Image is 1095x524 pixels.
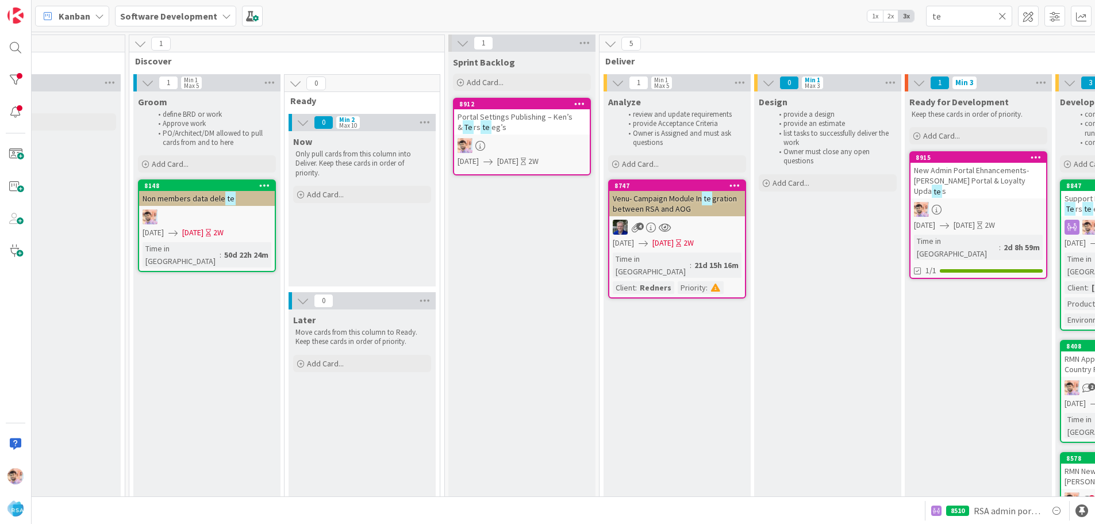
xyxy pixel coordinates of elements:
[182,227,203,239] span: [DATE]
[7,500,24,517] img: avatar
[120,10,217,22] b: Software Development
[909,151,1047,279] a: 8915New Admin Portal Ehnancements- [PERSON_NAME] Portal & Loyalty UpdatesRS[DATE][DATE]2WTime in ...
[613,281,635,294] div: Client
[955,80,974,86] div: Min 3
[143,242,220,267] div: Time in [GEOGRAPHIC_DATA]
[306,77,326,90] span: 0
[914,165,1029,196] span: New Admin Portal Ehnancements- [PERSON_NAME] Portal & Loyalty Upda
[1065,202,1075,215] mark: Te
[458,112,573,132] span: Portal Settings Publishing – Ken’s &
[773,119,895,128] li: provide an estimate
[805,83,820,89] div: Max 3
[290,95,425,106] span: Ready
[213,227,224,239] div: 2W
[143,209,157,224] img: RS
[622,119,744,128] li: provide Acceptance Criteria
[152,129,274,148] li: PO/Architect/DM allowed to pull cards from and to here
[463,120,474,133] mark: Te
[773,129,895,148] li: list tasks to successfully deliver the work
[295,150,429,178] p: Only pull cards from this column into Deliver. Keep these cards in order of priority.
[608,96,641,108] span: Analyze
[954,219,975,231] span: [DATE]
[916,154,1046,162] div: 8915
[635,281,637,294] span: :
[220,248,221,261] span: :
[613,253,690,278] div: Time in [GEOGRAPHIC_DATA]
[491,122,506,132] span: eg’s
[474,36,493,50] span: 1
[773,178,809,188] span: Add Card...
[152,159,189,169] span: Add Card...
[914,202,929,217] img: RS
[637,281,674,294] div: Redners
[614,182,745,190] div: 8747
[293,136,312,147] span: Now
[459,100,590,108] div: 8912
[898,10,914,22] span: 3x
[773,147,895,166] li: Owner must close any open questions
[295,328,429,347] p: Move cards from this column to Ready. Keep these cards in order of priority.
[678,281,706,294] div: Priority
[691,259,741,271] div: 21d 15h 16m
[1060,96,1094,108] span: Develop
[139,209,275,224] div: RS
[143,193,225,204] span: Non members data dele
[622,129,744,148] li: Owner is Assigned and must ask questions
[914,219,935,231] span: [DATE]
[613,237,634,249] span: [DATE]
[942,186,946,196] span: s
[910,152,1046,163] div: 8915
[613,193,737,214] span: gration between RSA and AOG
[609,181,745,216] div: 8747Venu- Campaign Module Integration between RSA and AOG
[135,55,430,67] span: Discover
[926,6,1012,26] input: Quick Filter...
[453,56,515,68] span: Sprint Backlog
[652,237,674,249] span: [DATE]
[454,99,590,109] div: 8912
[528,155,539,167] div: 2W
[636,223,644,230] span: 4
[1065,297,1095,310] div: Product
[151,37,171,51] span: 1
[138,179,276,272] a: 8148Non members data deleteRS[DATE][DATE]2WTime in [GEOGRAPHIC_DATA]:50d 22h 24m
[683,237,694,249] div: 2W
[307,358,344,369] span: Add Card...
[1065,492,1079,507] img: RS
[910,202,1046,217] div: RS
[609,220,745,235] div: RT
[654,83,669,89] div: Max 5
[946,506,969,516] div: 8510
[307,189,344,200] span: Add Card...
[481,120,491,133] mark: te
[923,131,960,141] span: Add Card...
[909,96,1009,108] span: Ready for Development
[453,98,591,175] a: 8912Portal Settings Publishing – Ken’s &Tersteeg’sRS[DATE][DATE]2W
[1082,202,1093,215] mark: te
[805,77,820,83] div: Min 1
[59,9,90,23] span: Kanban
[184,83,199,89] div: Max 5
[143,227,164,239] span: [DATE]
[779,76,799,90] span: 0
[1065,237,1086,249] span: [DATE]
[702,192,712,205] mark: te
[7,468,24,484] img: RS
[1001,241,1043,254] div: 2d 8h 59m
[184,77,198,83] div: Min 1
[622,159,659,169] span: Add Card...
[914,235,999,260] div: Time in [GEOGRAPHIC_DATA]
[467,77,504,87] span: Add Card...
[339,117,355,123] div: Min 2
[912,110,1045,119] p: Keep these cards in order of priority.
[974,504,1040,518] span: RSA admin portal design changes
[690,259,691,271] span: :
[1075,204,1082,214] span: rs
[622,110,744,119] li: review and update requirements
[7,7,24,24] img: Visit kanbanzone.com
[339,123,357,128] div: Max 10
[293,314,316,326] span: Later
[152,119,274,128] li: Approve work
[930,76,950,90] span: 1
[654,77,668,83] div: Min 1
[458,155,479,167] span: [DATE]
